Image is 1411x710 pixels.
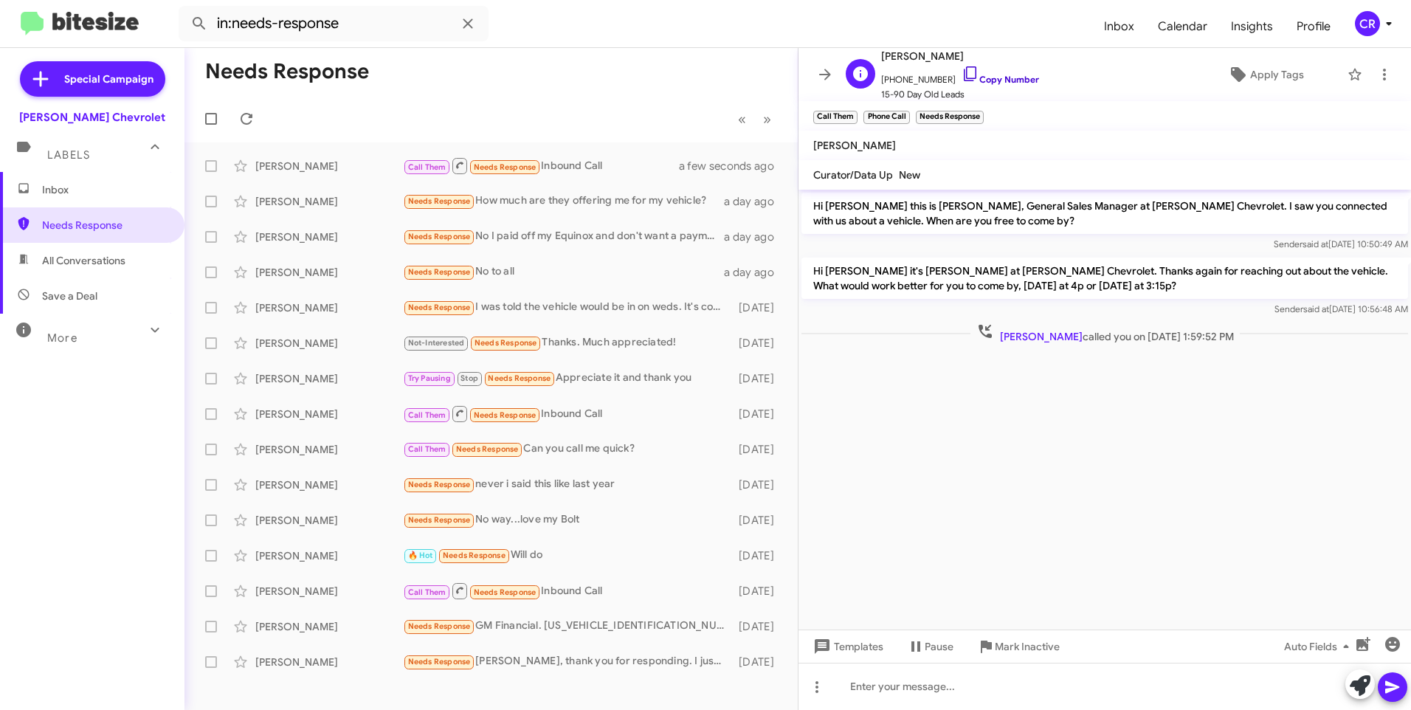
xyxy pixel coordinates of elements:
[995,633,1060,660] span: Mark Inactive
[724,194,786,209] div: a day ago
[881,65,1039,87] span: [PHONE_NUMBER]
[255,265,403,280] div: [PERSON_NAME]
[970,323,1240,344] span: called you on [DATE] 1:59:52 PM
[408,232,471,241] span: Needs Response
[403,370,732,387] div: Appreciate it and thank you
[255,548,403,563] div: [PERSON_NAME]
[255,194,403,209] div: [PERSON_NAME]
[403,404,732,423] div: Inbound Call
[810,633,883,660] span: Templates
[1272,633,1367,660] button: Auto Fields
[408,373,451,383] span: Try Pausing
[64,72,153,86] span: Special Campaign
[403,299,732,316] div: I was told the vehicle would be in on weds. It's coming from the fulfillment center.
[456,444,519,454] span: Needs Response
[474,587,537,597] span: Needs Response
[801,193,1408,234] p: Hi [PERSON_NAME] this is [PERSON_NAME], General Sales Manager at [PERSON_NAME] Chevrolet. I saw y...
[403,193,724,210] div: How much are they offering me for my vehicle?
[730,104,780,134] nav: Page navigation example
[732,300,786,315] div: [DATE]
[403,228,724,245] div: No I paid off my Equinox and don't want a payment for a while
[1284,633,1355,660] span: Auto Fields
[813,111,858,124] small: Call Them
[255,371,403,386] div: [PERSON_NAME]
[724,230,786,244] div: a day ago
[813,168,893,182] span: Curator/Data Up
[965,633,1072,660] button: Mark Inactive
[47,148,90,162] span: Labels
[1146,5,1219,48] a: Calendar
[408,267,471,277] span: Needs Response
[1250,61,1304,88] span: Apply Tags
[732,371,786,386] div: [DATE]
[403,547,732,564] div: Will do
[732,442,786,457] div: [DATE]
[408,162,446,172] span: Call Them
[255,159,403,173] div: [PERSON_NAME]
[403,263,724,280] div: No to all
[1285,5,1342,48] a: Profile
[801,258,1408,299] p: Hi [PERSON_NAME] it's [PERSON_NAME] at [PERSON_NAME] Chevrolet. Thanks again for reaching out abo...
[732,478,786,492] div: [DATE]
[19,110,165,125] div: [PERSON_NAME] Chevrolet
[895,633,965,660] button: Pause
[697,159,786,173] div: a few seconds ago
[255,300,403,315] div: [PERSON_NAME]
[474,162,537,172] span: Needs Response
[474,410,537,420] span: Needs Response
[205,60,369,83] h1: Needs Response
[408,303,471,312] span: Needs Response
[42,218,168,232] span: Needs Response
[732,619,786,634] div: [DATE]
[881,87,1039,102] span: 15-90 Day Old Leads
[732,513,786,528] div: [DATE]
[408,515,471,525] span: Needs Response
[403,441,732,458] div: Can you call me quick?
[20,61,165,97] a: Special Campaign
[255,619,403,634] div: [PERSON_NAME]
[1274,303,1408,314] span: Sender [DATE] 10:56:48 AM
[408,551,433,560] span: 🔥 Hot
[403,476,732,493] div: never i said this like last year
[255,655,403,669] div: [PERSON_NAME]
[255,336,403,351] div: [PERSON_NAME]
[255,407,403,421] div: [PERSON_NAME]
[1092,5,1146,48] a: Inbox
[899,168,920,182] span: New
[754,104,780,134] button: Next
[488,373,551,383] span: Needs Response
[403,582,732,600] div: Inbound Call
[42,253,125,268] span: All Conversations
[729,104,755,134] button: Previous
[813,139,896,152] span: [PERSON_NAME]
[47,331,77,345] span: More
[408,338,465,348] span: Not-Interested
[1000,330,1083,343] span: [PERSON_NAME]
[403,334,732,351] div: Thanks. Much appreciated!
[408,587,446,597] span: Call Them
[255,478,403,492] div: [PERSON_NAME]
[408,621,471,631] span: Needs Response
[42,182,168,197] span: Inbox
[403,618,732,635] div: GM Financial. [US_VEHICLE_IDENTIFICATION_NUMBER] great condition about 27,500 miles
[732,336,786,351] div: [DATE]
[881,47,1039,65] span: [PERSON_NAME]
[1303,303,1329,314] span: said at
[1274,238,1408,249] span: Sender [DATE] 10:50:49 AM
[798,633,895,660] button: Templates
[408,410,446,420] span: Call Them
[460,373,478,383] span: Stop
[255,442,403,457] div: [PERSON_NAME]
[863,111,909,124] small: Phone Call
[1219,5,1285,48] a: Insights
[403,156,697,175] div: Inbound Call
[763,110,771,128] span: »
[403,511,732,528] div: No way...love my Bolt
[724,265,786,280] div: a day ago
[255,584,403,599] div: [PERSON_NAME]
[1190,61,1340,88] button: Apply Tags
[408,444,446,454] span: Call Them
[443,551,506,560] span: Needs Response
